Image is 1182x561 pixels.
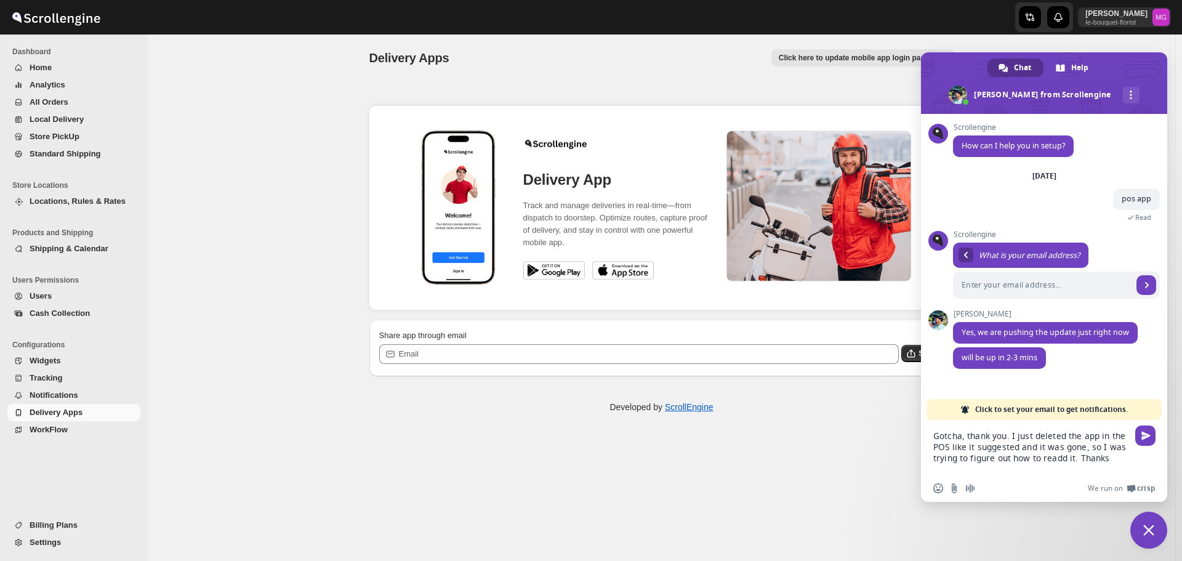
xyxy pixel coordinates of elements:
span: How can I help you in setup? [962,140,1065,151]
div: Chat [987,59,1043,77]
button: Billing Plans [7,517,140,534]
button: Notifications [7,387,140,404]
span: We run on [1088,483,1123,493]
span: All Orders [30,97,68,107]
img: App preview [726,131,911,281]
button: Settings [7,534,140,551]
span: Click to set your email to get notifications. [975,399,1128,420]
text: MG [1156,14,1167,21]
span: Audio message [965,483,975,493]
span: Shipping & Calendar [30,244,108,253]
span: Local Delivery [30,115,84,124]
a: We run onCrisp [1088,483,1155,493]
span: Chat [1014,59,1031,77]
span: Yes, we are pushing the update just right now [962,327,1129,337]
button: Locations, Rules & Rates [7,193,140,210]
span: Billing Plans [30,520,78,530]
p: Track and manage deliveries in real-time—from dispatch to doorstep. Optimize routes, capture proo... [523,200,708,249]
button: Analytics [7,76,140,94]
span: Melody Gluth [1152,9,1170,26]
span: Users Permissions [12,275,142,285]
span: Read [1135,213,1151,222]
button: Delivery Apps [7,404,140,421]
input: Enter your email address... [953,272,1133,299]
span: Send [1136,275,1156,295]
span: Widgets [30,356,60,365]
span: Delivery Apps [369,51,449,65]
span: Store PickUp [30,132,79,141]
span: will be up in 2-3 mins [962,352,1037,363]
span: Analytics [30,80,65,89]
button: Tracking [7,369,140,387]
div: Close chat [1130,512,1167,549]
button: Shipping & Calendar [7,240,140,257]
div: Help [1045,59,1101,77]
span: Users [30,291,52,301]
span: [PERSON_NAME] [953,310,1138,318]
span: Home [30,63,52,72]
input: Email [399,344,899,364]
span: Send [919,349,936,358]
span: Notifications [30,390,78,400]
p: [PERSON_NAME] [1085,9,1148,18]
div: More channels [1123,87,1140,103]
button: WorkFlow [7,421,140,438]
button: Send [901,345,944,362]
img: Mobile screen [412,131,505,285]
button: User menu [1078,7,1171,27]
h3: Delivery App [523,170,708,190]
span: Share app through email [379,331,467,340]
span: Help [1071,59,1088,77]
span: Locations, Rules & Rates [30,196,126,206]
a: ScrollEngine [665,402,714,412]
span: Cash Collection [30,309,90,318]
div: Return to message [959,248,973,262]
button: All Orders [7,94,140,111]
img: Logo [523,132,588,154]
span: Tracking [30,373,62,382]
span: Scrollengine [953,123,1074,132]
span: Dashboard [12,47,142,57]
span: Standard Shipping [30,149,101,158]
p: Developed by [609,401,713,413]
button: Cash Collection [7,305,140,322]
div: [DATE] [1032,172,1056,180]
img: ScrollEngine [10,2,102,33]
button: Widgets [7,352,140,369]
span: Crisp [1137,483,1155,493]
span: What is your email address? [979,250,1080,260]
span: Settings [30,538,61,547]
img: Download on the App Store [592,261,654,280]
span: Insert an emoji [933,483,943,493]
img: Get it on Google Play [523,261,585,280]
span: Send a file [949,483,959,493]
span: Store Locations [12,180,142,190]
span: pos app [1122,193,1151,204]
textarea: Compose your message... [933,430,1128,475]
span: Send [1135,426,1156,446]
span: Delivery Apps [30,408,82,417]
button: Secondary action label [771,49,954,67]
p: le-bouquet-florist [1085,18,1148,26]
span: Scrollengine [953,230,1160,239]
span: Products and Shipping [12,228,142,238]
span: Click here to update mobile app login password [779,53,947,63]
button: Home [7,59,140,76]
span: WorkFlow [30,425,68,434]
button: Users [7,288,140,305]
span: Configurations [12,340,142,350]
